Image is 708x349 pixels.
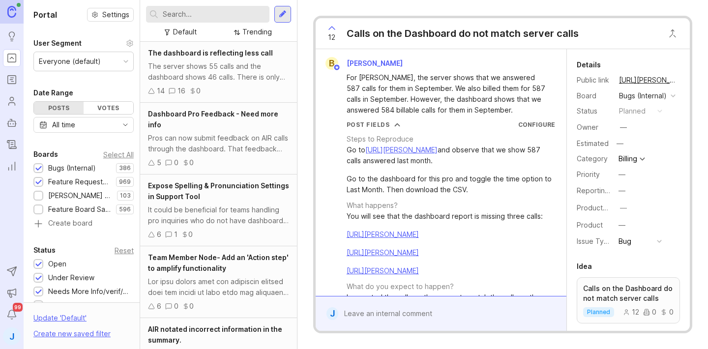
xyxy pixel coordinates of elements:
img: member badge [333,64,340,71]
div: Votes [84,102,133,114]
div: Steps to Reproduce [347,134,413,145]
div: Boards [33,148,58,160]
span: Dashboard Pro Feedback - Need more info [148,110,278,129]
button: Post Fields [347,120,401,129]
div: What do you expect to happen? [347,281,454,292]
div: 16 [177,86,185,96]
div: 0 [196,86,201,96]
div: Go to and observe that we show 587 calls answered last month. [347,145,555,166]
button: Settings [87,8,134,22]
div: For [PERSON_NAME], the server shows that we answered 587 calls for them in September. We also bil... [347,72,547,116]
label: Reporting Team [577,186,629,195]
div: 0 [174,157,178,168]
button: Notifications [3,306,21,323]
div: Feature Requests (Internal) [48,176,111,187]
div: Under Review [48,272,94,283]
div: Idea [577,261,592,272]
div: — [619,185,625,196]
div: Update ' Default ' [33,313,87,328]
div: All time [52,119,75,130]
div: Owner [577,122,611,133]
div: Bug [619,236,631,247]
div: Public link [577,75,611,86]
div: Everyone (default) [39,56,101,67]
a: [URL][PERSON_NAME] [365,145,438,154]
a: The dashboard is reflecting less callThe server shows 55 calls and the dashboard shows 46 calls. ... [140,42,297,103]
a: Dashboard Pro Feedback - Need more infoPros can now submit feedback on AIR calls through the dash... [140,103,297,174]
div: Pros can now submit feedback on AIR calls through the dashboard. That feedback goes to Client Sup... [148,133,289,154]
div: Go to the dashboard for this pro and toggle the time option to Last Month. Then download the CSV. [347,174,555,195]
a: [URL][PERSON_NAME] [347,248,419,257]
div: You will see that the dashboard report is missing three calls: [347,211,543,222]
div: Lor ipsu dolors amet con adipiscin elitsed doei tem incidi ut labo etdo mag aliquaen adm veniamq.... [148,276,289,298]
span: Team Member Node- Add an 'Action step' to amplify functionality [148,253,289,272]
div: Bugs (Internal) [48,163,96,174]
a: Configure [518,121,555,128]
p: 103 [120,192,131,200]
div: Estimated [577,140,609,147]
div: Board [577,90,611,101]
div: Needs More Info/verif/repro [48,286,129,297]
span: AIR notated incorrect information in the summary. [148,325,282,344]
button: J [3,327,21,345]
div: Create new saved filter [33,328,111,339]
div: 1 [174,229,177,240]
div: B [325,57,338,70]
div: It could be beneficial for teams handling pro inquiries who do not have dashboard access to have ... [148,204,289,226]
a: B[PERSON_NAME] [320,57,411,70]
a: Changelog [3,136,21,153]
label: Priority [577,170,600,178]
a: Create board [33,220,134,229]
div: 0 [643,309,656,316]
div: User Segment [33,37,82,49]
div: Details [577,59,601,71]
div: Posts [34,102,84,114]
div: Date Range [33,87,73,99]
a: Roadmaps [3,71,21,88]
button: Announcements [3,284,21,302]
div: 5 [157,157,161,168]
div: Status [577,106,611,116]
div: 0 [188,229,193,240]
div: Feature Board Sandbox [DATE] [48,204,111,215]
a: Calls on the Dashboard do not match server callsplanned1200 [577,277,680,323]
p: planned [587,308,610,316]
a: Expose Spelling & Pronunciation Settings in Support ToolIt could be beneficial for teams handling... [140,174,297,246]
div: 6 [157,229,161,240]
a: Users [3,92,21,110]
span: [PERSON_NAME] [347,59,403,67]
div: 6 [157,301,161,312]
div: — [619,220,625,231]
div: 0 [189,157,194,168]
a: Ideas [3,28,21,45]
div: 12 [623,309,639,316]
div: Calls on the Dashboard do not match server calls [347,27,579,40]
label: ProductboardID [577,204,629,212]
div: Category [577,153,611,164]
div: 0 [189,301,194,312]
div: Backlog [48,300,75,311]
button: ProductboardID [617,202,630,214]
div: What happens? [347,200,398,211]
button: Close button [663,24,682,43]
a: [URL][PERSON_NAME] [616,74,680,87]
a: Portal [3,49,21,67]
div: Select All [103,152,134,157]
div: Open [48,259,66,269]
p: Calls on the Dashboard do not match server calls [583,284,674,303]
button: Send to Autopilot [3,262,21,280]
div: Default [173,27,197,37]
div: [PERSON_NAME] (Public) [48,190,112,201]
span: 12 [328,32,335,43]
a: Team Member Node- Add an 'Action step' to amplify functionalityLor ipsu dolors amet con adipiscin... [140,246,297,318]
div: 14 [157,86,165,96]
div: 0 [174,301,178,312]
div: — [620,203,627,213]
span: Settings [102,10,129,20]
div: Bugs (Internal) [619,90,667,101]
div: — [620,122,627,133]
label: Issue Type [577,237,613,245]
div: I expected the calls on the server to match the calls on the dashboard. [347,292,555,314]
